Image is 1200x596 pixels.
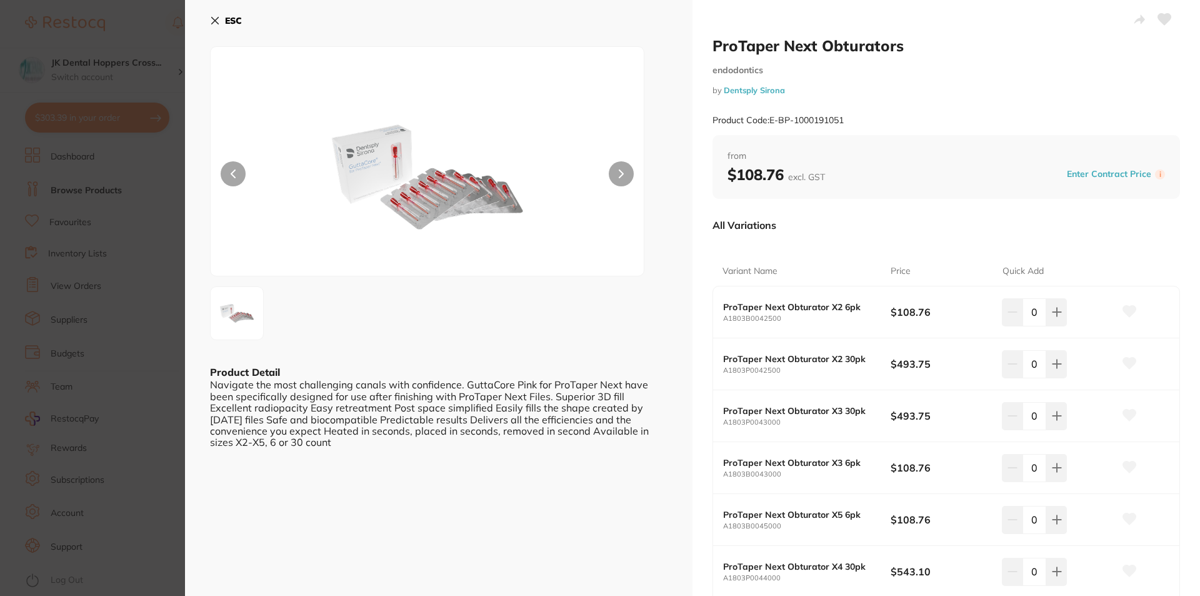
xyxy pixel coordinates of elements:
b: $108.76 [891,305,991,319]
b: ProTaper Next Obturator X3 30pk [723,406,874,416]
small: endodontics [712,65,1180,76]
small: A1803B0042500 [723,315,891,323]
b: $493.75 [891,409,991,423]
small: Product Code: E-BP-1000191051 [712,115,844,126]
div: Navigate the most challenging canals with confidence. GuttaCore Pink for ProTaper Next have been ... [210,379,667,448]
a: Dentsply Sirona [724,85,785,95]
b: ProTaper Next Obturator X4 30pk [723,562,874,572]
button: Enter Contract Price [1063,168,1155,180]
b: ESC [225,15,242,26]
b: $543.10 [891,565,991,578]
small: A1803B0043000 [723,470,891,478]
p: Variant Name [722,265,777,278]
small: A1803P0042500 [723,366,891,375]
b: ProTaper Next Obturator X2 30pk [723,354,874,364]
h2: ProTaper Next Obturators [712,36,1180,55]
p: All Variations [712,219,776,231]
p: Quick Add [1002,265,1044,278]
small: by [712,86,1180,95]
button: ESC [210,10,242,31]
p: Price [891,265,911,278]
b: ProTaper Next Obturator X5 6pk [723,510,874,520]
b: $108.76 [891,461,991,475]
b: $108.76 [727,165,825,184]
b: Product Detail [210,366,280,378]
span: from [727,150,1165,163]
small: A1803P0043000 [723,418,891,427]
label: i [1155,169,1165,179]
img: bmc [214,291,259,336]
b: $108.76 [891,513,991,527]
small: A1803P0044000 [723,574,891,582]
b: ProTaper Next Obturator X2 6pk [723,302,874,312]
b: $493.75 [891,357,991,371]
b: ProTaper Next Obturator X3 6pk [723,458,874,468]
span: excl. GST [788,171,825,183]
small: A1803B0045000 [723,522,891,530]
img: bmc [297,78,557,276]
